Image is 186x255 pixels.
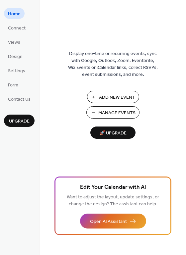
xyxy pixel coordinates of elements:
[4,79,22,90] a: Form
[8,53,23,60] span: Design
[4,51,27,62] a: Design
[8,82,18,89] span: Form
[86,106,139,119] button: Manage Events
[87,91,139,103] button: Add New Event
[4,22,30,33] a: Connect
[8,96,31,103] span: Contact Us
[99,94,135,101] span: Add New Event
[68,50,158,78] span: Display one-time or recurring events, sync with Google, Outlook, Zoom, Eventbrite, Wix Events or ...
[4,115,35,127] button: Upgrade
[4,8,25,19] a: Home
[90,218,127,225] span: Open AI Assistant
[4,65,29,76] a: Settings
[67,193,159,209] span: Want to adjust the layout, update settings, or change the design? The assistant can help.
[4,93,35,104] a: Contact Us
[90,127,136,139] button: 🚀 Upgrade
[94,129,132,138] span: 🚀 Upgrade
[98,110,136,117] span: Manage Events
[80,214,146,229] button: Open AI Assistant
[4,36,24,47] a: Views
[8,25,26,32] span: Connect
[8,68,25,75] span: Settings
[80,183,146,192] span: Edit Your Calendar with AI
[8,39,20,46] span: Views
[8,11,21,18] span: Home
[9,118,30,125] span: Upgrade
